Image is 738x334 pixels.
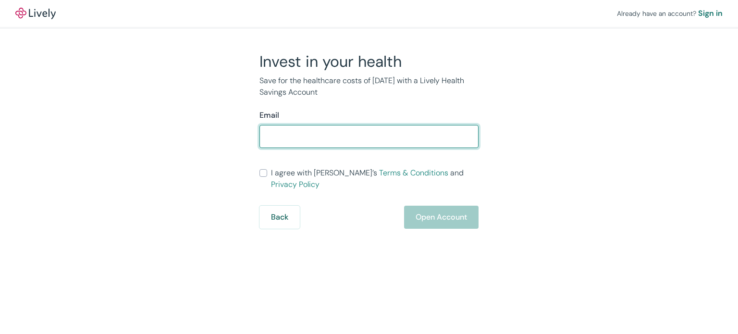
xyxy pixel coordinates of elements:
p: Save for the healthcare costs of [DATE] with a Lively Health Savings Account [259,75,479,98]
h2: Invest in your health [259,52,479,71]
a: Sign in [698,8,723,19]
img: Lively [15,8,56,19]
button: Back [259,206,300,229]
span: I agree with [PERSON_NAME]’s and [271,167,479,190]
a: LivelyLively [15,8,56,19]
a: Terms & Conditions [379,168,448,178]
a: Privacy Policy [271,179,320,189]
div: Already have an account? [617,8,723,19]
label: Email [259,110,279,121]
